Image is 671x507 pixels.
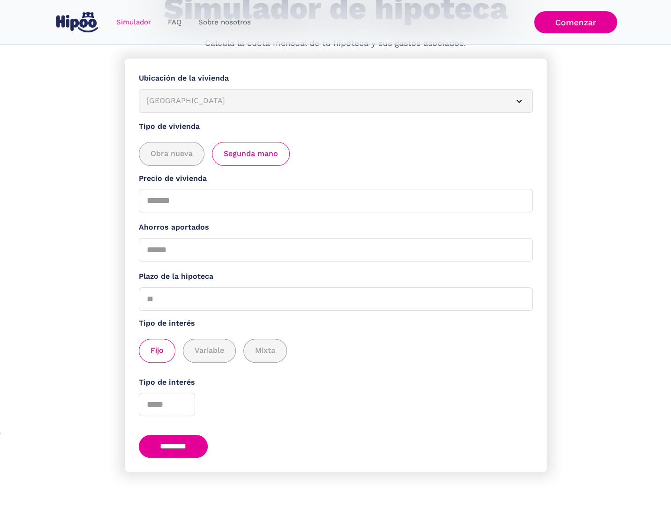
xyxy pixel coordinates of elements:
span: Variable [195,345,224,357]
label: Precio de vivienda [139,173,533,185]
span: Fijo [151,345,164,357]
div: [GEOGRAPHIC_DATA] [147,95,502,107]
a: Comenzar [534,11,617,33]
label: Tipo de vivienda [139,121,533,133]
span: Segunda mano [224,148,278,160]
div: add_description_here [139,142,533,166]
div: add_description_here [139,339,533,363]
a: home [54,8,100,36]
a: Sobre nosotros [190,13,259,31]
a: FAQ [159,13,190,31]
label: Plazo de la hipoteca [139,271,533,283]
article: [GEOGRAPHIC_DATA] [139,89,533,113]
label: Ahorros aportados [139,222,533,233]
label: Tipo de interés [139,377,533,388]
span: Mixta [255,345,275,357]
span: Obra nueva [151,148,193,160]
a: Simulador [108,13,159,31]
label: Ubicación de la vivienda [139,73,533,84]
form: Simulador Form [125,59,547,472]
label: Tipo de interés [139,318,533,329]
